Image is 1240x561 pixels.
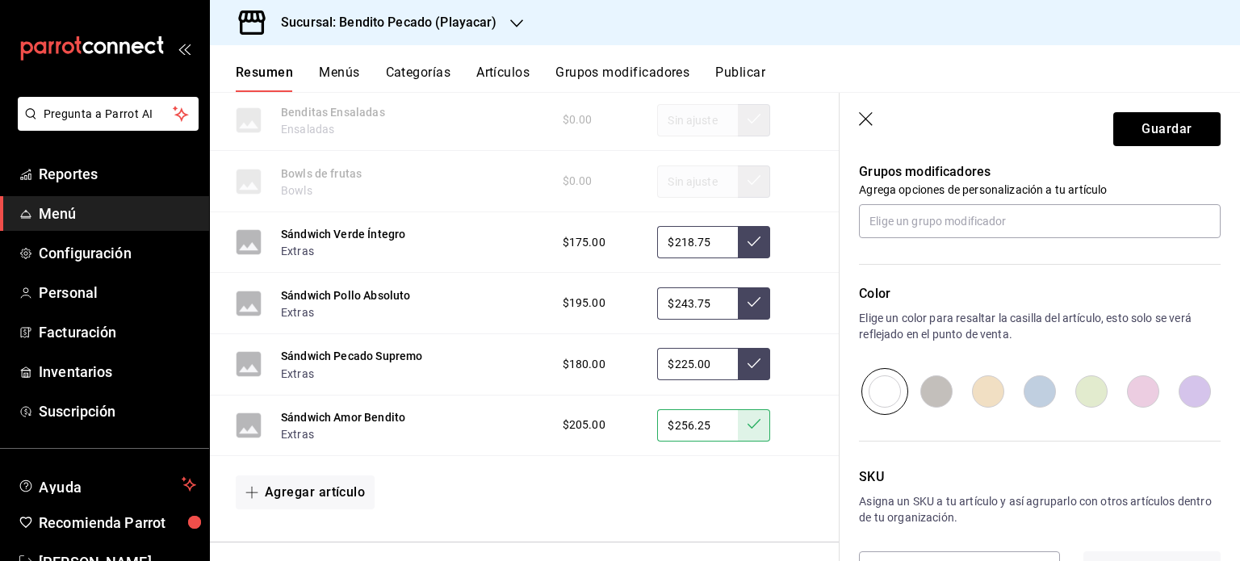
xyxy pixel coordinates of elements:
[563,234,605,251] span: $175.00
[281,287,410,304] button: Sándwich Pollo Absoluto
[1113,112,1221,146] button: Guardar
[39,242,196,264] span: Configuración
[236,65,1240,92] div: navigation tabs
[236,65,293,92] button: Resumen
[281,304,314,320] button: Extras
[178,42,191,55] button: open_drawer_menu
[563,356,605,373] span: $180.00
[281,409,405,425] button: Sándwich Amor Bendito
[859,182,1221,198] p: Agrega opciones de personalización a tu artículo
[859,310,1221,342] p: Elige un color para resaltar la casilla del artículo, esto solo se verá reflejado en el punto de ...
[657,226,738,258] input: Sin ajuste
[555,65,689,92] button: Grupos modificadores
[715,65,765,92] button: Publicar
[44,106,174,123] span: Pregunta a Parrot AI
[859,204,1221,238] input: Elige un grupo modificador
[281,426,314,442] button: Extras
[281,226,405,242] button: Sándwich Verde Íntegro
[18,97,199,131] button: Pregunta a Parrot AI
[859,284,1221,304] p: Color
[476,65,530,92] button: Artículos
[859,467,1221,487] p: SKU
[386,65,451,92] button: Categorías
[281,366,314,382] button: Extras
[657,409,738,442] input: Sin ajuste
[39,163,196,185] span: Reportes
[11,117,199,134] a: Pregunta a Parrot AI
[657,348,738,380] input: Sin ajuste
[281,243,314,259] button: Extras
[563,295,605,312] span: $195.00
[39,512,196,534] span: Recomienda Parrot
[859,493,1221,525] p: Asigna un SKU a tu artículo y así agruparlo con otros artículos dentro de tu organización.
[39,321,196,343] span: Facturación
[39,400,196,422] span: Suscripción
[39,282,196,304] span: Personal
[236,475,375,509] button: Agregar artículo
[39,361,196,383] span: Inventarios
[268,13,497,32] h3: Sucursal: Bendito Pecado (Playacar)
[281,348,422,364] button: Sándwich Pecado Supremo
[39,203,196,224] span: Menú
[39,475,175,494] span: Ayuda
[657,287,738,320] input: Sin ajuste
[859,162,1221,182] p: Grupos modificadores
[563,417,605,433] span: $205.00
[319,65,359,92] button: Menús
